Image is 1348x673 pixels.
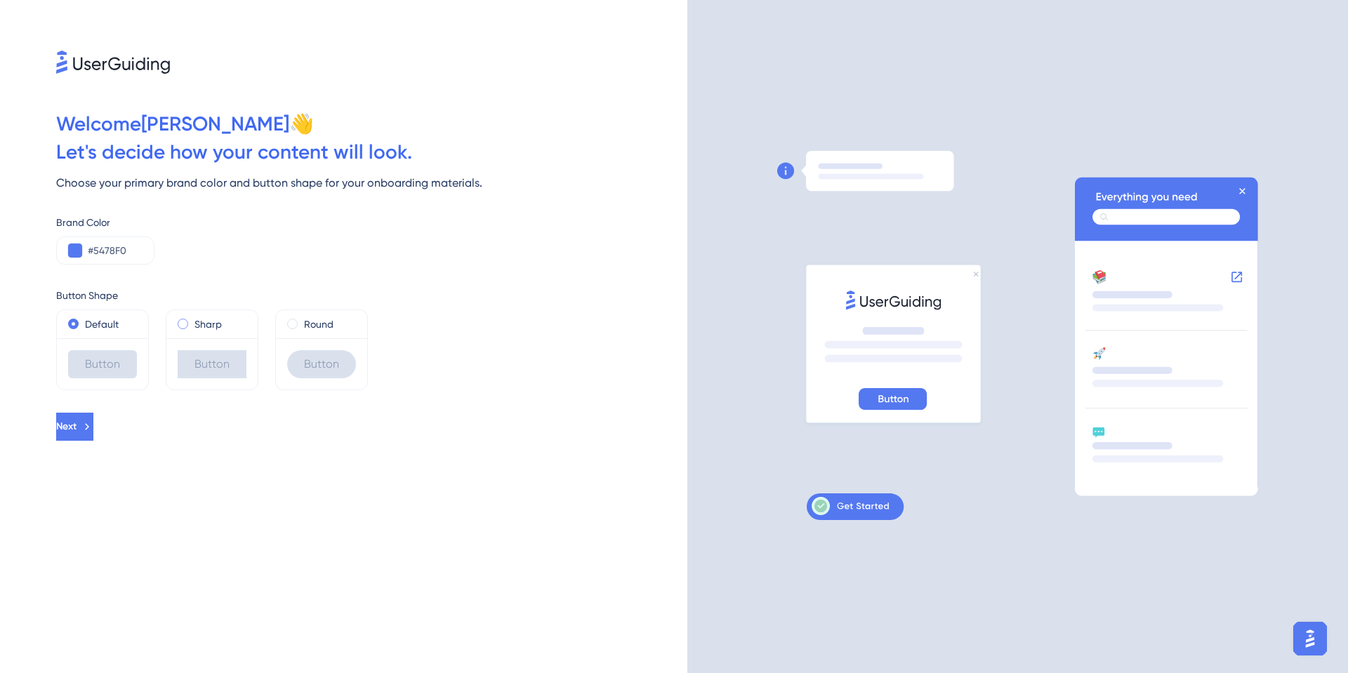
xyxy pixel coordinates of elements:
iframe: UserGuiding AI Assistant Launcher [1289,618,1331,660]
label: Sharp [194,316,222,333]
button: Next [56,413,93,441]
div: Button [178,350,246,378]
div: Choose your primary brand color and button shape for your onboarding materials. [56,175,687,192]
div: Brand Color [56,214,687,231]
div: Welcome [PERSON_NAME] 👋 [56,110,687,138]
label: Default [85,316,119,333]
div: Button [287,350,356,378]
label: Round [304,316,333,333]
div: Let ' s decide how your content will look. [56,138,687,166]
div: Button Shape [56,287,687,304]
span: Next [56,418,77,435]
div: Button [68,350,137,378]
